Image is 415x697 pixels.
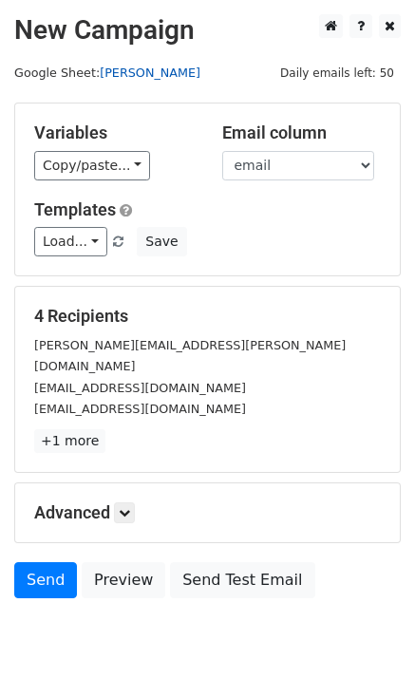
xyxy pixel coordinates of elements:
a: Send [14,562,77,598]
small: [PERSON_NAME][EMAIL_ADDRESS][PERSON_NAME][DOMAIN_NAME] [34,338,346,374]
a: Templates [34,199,116,219]
a: +1 more [34,429,105,453]
small: [EMAIL_ADDRESS][DOMAIN_NAME] [34,381,246,395]
iframe: Chat Widget [320,606,415,697]
a: Copy/paste... [34,151,150,180]
small: [EMAIL_ADDRESS][DOMAIN_NAME] [34,402,246,416]
small: Google Sheet: [14,66,200,80]
h2: New Campaign [14,14,401,47]
a: Send Test Email [170,562,314,598]
h5: Email column [222,122,382,143]
a: Load... [34,227,107,256]
button: Save [137,227,186,256]
h5: Variables [34,122,194,143]
a: Preview [82,562,165,598]
h5: 4 Recipients [34,306,381,327]
h5: Advanced [34,502,381,523]
a: [PERSON_NAME] [100,66,200,80]
span: Daily emails left: 50 [274,63,401,84]
a: Daily emails left: 50 [274,66,401,80]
